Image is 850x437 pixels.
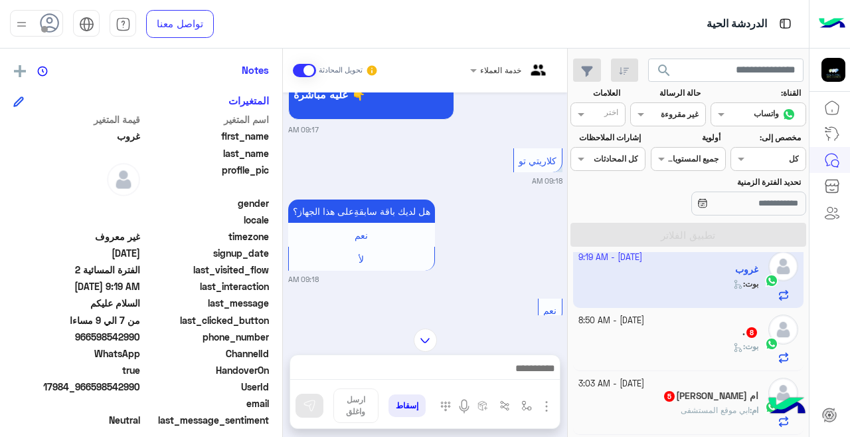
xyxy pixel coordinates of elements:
span: 8 [746,327,757,338]
p: الدردشة الحية [707,15,767,33]
small: 09:18 AM [532,176,562,186]
span: profile_pic [143,163,270,194]
img: send attachment [539,398,554,414]
label: القناة: [713,87,802,99]
button: search [648,59,681,87]
span: ابي موقع المستشفى [681,405,750,415]
img: tab [79,17,94,32]
span: last_clicked_button [143,313,270,327]
button: create order [472,395,494,417]
img: defaultAdmin.png [768,378,798,408]
button: إسقاط [388,394,426,417]
span: ام [752,405,758,415]
span: ChannelId [143,347,270,361]
span: email [143,396,270,410]
span: first_name [143,129,270,143]
a: تواصل معنا [146,10,214,38]
b: : [750,405,758,415]
button: Trigger scenario [494,395,516,417]
img: WhatsApp [765,337,778,351]
img: scroll [414,329,437,352]
span: الفترة المسائية 2 [13,263,140,277]
span: 2025-09-30T06:19:21.766Z [13,279,140,293]
img: teams.png [526,65,551,86]
span: last_name [143,146,270,160]
span: last_message [143,296,270,310]
span: كلاريتي تو [519,155,556,166]
span: search [656,63,672,78]
label: مخصص إلى: [732,132,801,144]
h5: ام فهد [663,390,758,402]
button: select flow [516,395,538,417]
button: ارسل واغلق [333,388,379,423]
span: 0 [13,413,140,427]
img: profile [13,16,30,33]
img: Trigger scenario [499,400,510,411]
span: لأ [359,253,364,265]
span: last_visited_flow [143,263,270,277]
span: خدمة العملاء [480,65,521,75]
label: تحديد الفترة الزمنية [652,176,801,188]
label: العلامات [572,87,620,99]
span: 966598542990 [13,330,140,344]
img: create order [477,400,488,411]
img: hulul-logo.png [764,384,810,430]
img: send message [303,399,316,412]
img: make a call [440,401,451,412]
img: select flow [521,400,532,411]
span: غروب [13,129,140,143]
small: [DATE] - 8:50 AM [578,315,644,327]
div: اختر [604,106,620,122]
span: من 7 الي 9 مساءا [13,313,140,327]
img: add [14,65,26,77]
span: null [13,213,140,227]
span: غير معروف [13,229,140,243]
span: 2025-09-30T06:16:51.713Z [13,246,140,260]
span: locale [143,213,270,227]
label: أولوية [652,132,721,144]
span: نعم [355,229,368,241]
small: [DATE] - 3:03 AM [578,378,644,390]
span: true [13,363,140,377]
span: last_interaction [143,279,270,293]
span: 17984_966598542990 [13,380,140,394]
h6: المتغيرات [228,94,269,106]
span: بوت [745,341,758,351]
b: : [743,341,758,351]
h6: Notes [242,64,269,76]
label: إشارات الملاحظات [572,132,640,144]
h5: . [742,327,758,338]
img: Logo [819,10,845,38]
span: last_message_sentiment [143,413,270,427]
span: نعم [543,305,556,316]
span: 👋 أهلاً بك في قسم الليزر بعيادات جويل 💥 ✨ اختاري الجهاز اللي حابة تتعرفي عليه أكثر أو تحجزي عليه ... [294,50,449,100]
img: 177882628735456 [821,58,845,82]
img: tab [116,17,131,32]
span: 2 [13,347,140,361]
span: gender [143,196,270,210]
span: HandoverOn [143,363,270,377]
span: null [13,396,140,410]
img: defaultAdmin.png [107,163,140,196]
span: null [13,196,140,210]
img: notes [37,66,48,76]
span: قيمة المتغير [13,112,140,126]
label: حالة الرسالة [632,87,701,99]
img: send voice note [456,398,472,414]
span: phone_number [143,330,270,344]
small: 09:18 AM [288,274,319,285]
img: defaultAdmin.png [768,315,798,345]
small: 09:17 AM [288,124,319,135]
img: tab [777,15,794,32]
span: timezone [143,229,270,243]
span: signup_date [143,246,270,260]
span: السلام عليكم [13,296,140,310]
p: 30/9/2025, 9:18 AM [288,200,435,223]
small: تحويل المحادثة [319,65,363,76]
span: 5 [664,391,675,402]
span: UserId [143,380,270,394]
button: تطبيق الفلاتر [570,223,806,247]
span: اسم المتغير [143,112,270,126]
a: tab [110,10,136,38]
